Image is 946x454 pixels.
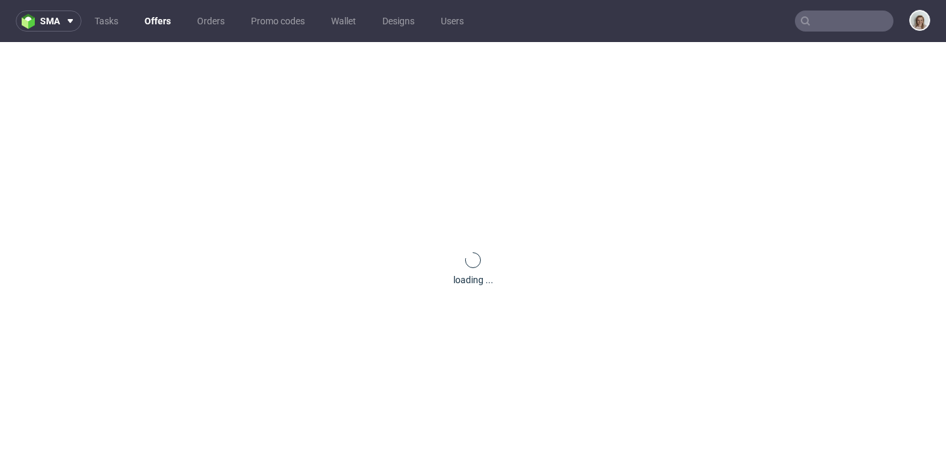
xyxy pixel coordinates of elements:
[87,11,126,32] a: Tasks
[243,11,313,32] a: Promo codes
[433,11,472,32] a: Users
[323,11,364,32] a: Wallet
[374,11,422,32] a: Designs
[189,11,233,32] a: Orders
[453,273,493,286] div: loading ...
[911,11,929,30] img: Monika Poźniak
[16,11,81,32] button: sma
[22,14,40,29] img: logo
[137,11,179,32] a: Offers
[40,16,60,26] span: sma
